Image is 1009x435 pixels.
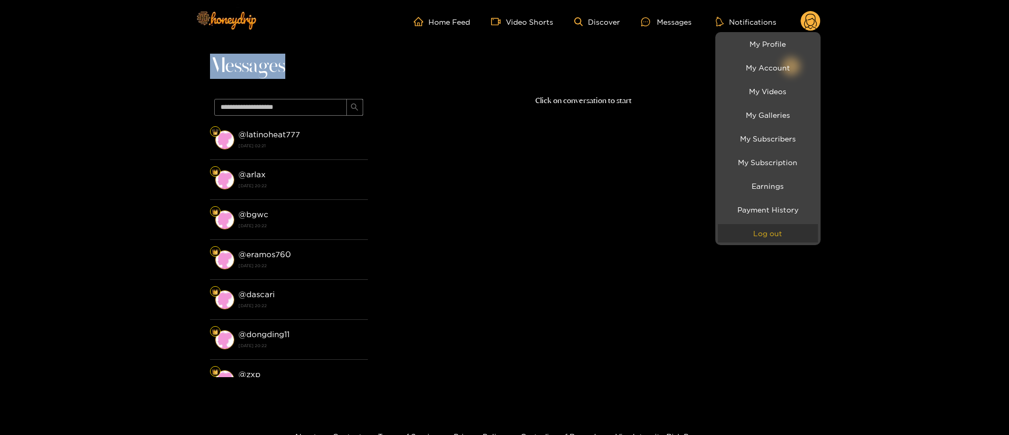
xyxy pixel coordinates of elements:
[718,82,818,100] a: My Videos
[718,153,818,171] a: My Subscription
[718,58,818,77] a: My Account
[718,35,818,53] a: My Profile
[718,106,818,124] a: My Galleries
[718,200,818,219] a: Payment History
[718,129,818,148] a: My Subscribers
[718,177,818,195] a: Earnings
[718,224,818,242] button: Log out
